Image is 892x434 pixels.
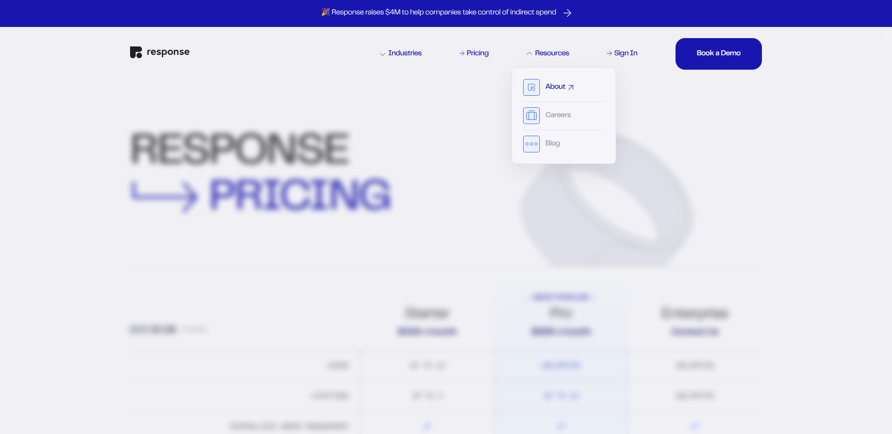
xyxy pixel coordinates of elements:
div: Sign In [614,50,637,58]
span: $599+/month [398,327,457,338]
td: Up To 10 [360,351,494,381]
div: Book a Demo [697,50,741,58]
p: 🎉 Response raises $4M to help companies take control of indirect spend [321,8,556,18]
a: Sign In [605,48,639,59]
span: $999+/month [531,327,591,338]
div: About [545,84,565,91]
td: Up To 10 [494,381,628,411]
span: Most Popular [525,294,597,303]
div: Blog [545,140,560,148]
a: About [545,84,573,91]
a: Blog [545,140,568,148]
div: Industries [380,50,422,58]
span: Contact Us [671,327,718,338]
td: Unlimited [494,351,628,381]
div: Resources [527,50,569,58]
button: Book a DemoBook a DemoBook a DemoBook a DemoBook a DemoBook a Demo [676,38,762,70]
a: Response Home [130,46,190,61]
a: Careers [545,112,578,119]
div: Careers [545,112,571,119]
span: Enterprise [662,308,728,322]
div: pricing [209,179,391,219]
span: Starter [405,308,449,322]
div: Features [130,325,360,338]
td: Unlimited [628,381,762,411]
a: Pricing [458,48,491,59]
img: Response Logo [130,46,190,59]
td: Unlimited [628,351,762,381]
div: Pricing [467,50,489,58]
div: response [130,133,393,223]
td: Up To 3 [360,381,494,411]
span: Pro [550,308,572,322]
td: Users [130,351,360,381]
td: Locations [130,381,360,411]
